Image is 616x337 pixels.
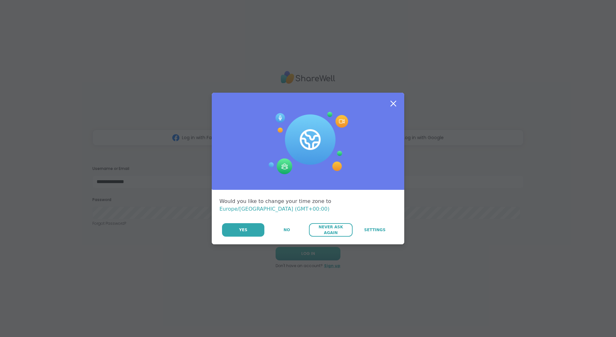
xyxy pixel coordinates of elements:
[312,224,349,236] span: Never Ask Again
[222,223,264,237] button: Yes
[364,227,386,233] span: Settings
[219,198,397,213] div: Would you like to change your time zone to
[239,227,247,233] span: Yes
[265,223,308,237] button: No
[353,223,397,237] a: Settings
[268,112,348,175] img: Session Experience
[219,206,329,212] span: Europe/[GEOGRAPHIC_DATA] (GMT+00:00)
[309,223,352,237] button: Never Ask Again
[284,227,290,233] span: No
